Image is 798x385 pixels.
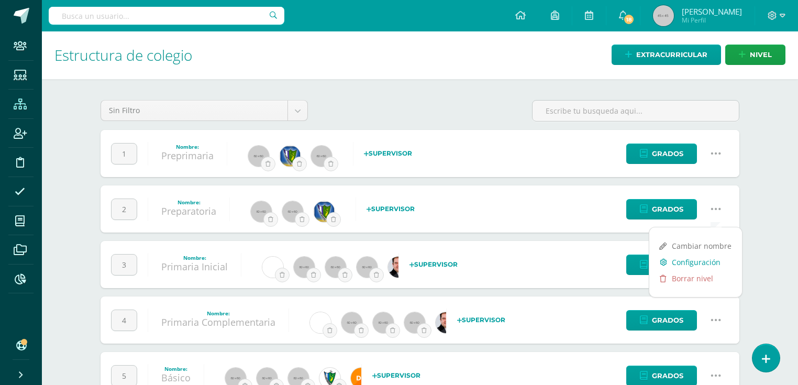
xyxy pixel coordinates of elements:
[207,310,230,317] strong: Nombre:
[282,201,303,222] img: 60x60
[280,146,301,167] img: fc224351b503ff6b3b614368b6a8a356.png
[682,6,742,17] span: [PERSON_NAME]
[49,7,284,25] input: Busca un usuario...
[109,101,280,120] span: Sin Filtro
[436,312,457,333] img: 57933e79c0f622885edf5cfea874362b.png
[750,45,772,64] span: nivel
[161,316,275,328] a: Primaria Complementaria
[161,371,191,384] a: Básico
[161,149,214,162] a: Preprimaria
[164,365,187,372] strong: Nombre:
[341,312,362,333] img: 60x60
[310,312,331,333] img: 5efa647bd622e52820e205d13252bcc4.png
[101,101,307,120] a: Sin Filtro
[262,257,283,278] img: 5efa647bd622e52820e205d13252bcc4.png
[649,254,742,270] a: Configuración
[357,257,378,278] img: 60x60
[54,45,192,65] span: Estructura de colegio
[626,144,697,164] a: Grados
[533,101,739,121] input: Escribe tu busqueda aqui...
[176,143,199,150] strong: Nombre:
[649,238,742,254] a: Cambiar nombre
[725,45,785,65] a: nivel
[325,257,346,278] img: 60x60
[652,144,683,163] span: Grados
[183,254,206,261] strong: Nombre:
[372,371,420,379] strong: Supervisor
[626,255,697,275] a: Grados
[248,146,269,167] img: 60x60
[652,311,683,330] span: Grados
[626,310,697,331] a: Grados
[161,260,228,273] a: Primaria Inicial
[404,312,425,333] img: 60x60
[314,201,335,222] img: fc224351b503ff6b3b614368b6a8a356.png
[652,200,683,219] span: Grados
[251,201,272,222] img: 60x60
[612,45,721,65] a: Extracurricular
[649,270,742,287] a: Borrar nivel
[364,149,412,157] strong: Supervisor
[457,316,505,324] strong: Supervisor
[178,199,201,206] strong: Nombre:
[636,45,707,64] span: Extracurricular
[388,257,409,278] img: 57933e79c0f622885edf5cfea874362b.png
[161,205,216,217] a: Preparatoria
[653,5,674,26] img: 45x45
[626,199,697,219] a: Grados
[311,146,332,167] img: 60x60
[409,260,458,268] strong: Supervisor
[623,14,635,25] span: 18
[682,16,742,25] span: Mi Perfil
[367,205,415,213] strong: Supervisor
[373,312,394,333] img: 60x60
[294,257,315,278] img: 60x60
